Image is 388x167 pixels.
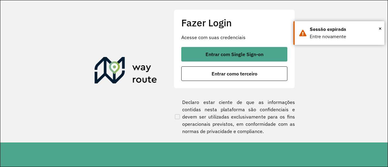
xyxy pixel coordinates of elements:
label: Declaro estar ciente de que as informações contidas nesta plataforma são confidenciais e devem se... [174,99,295,135]
span: Entrar com Single Sign-on [206,52,263,57]
span: Entrar como terceiro [212,71,257,76]
button: button [181,66,287,81]
div: Entre novamente [310,33,380,40]
button: button [181,47,287,62]
div: Sessão expirada [310,26,380,33]
span: × [379,24,382,33]
h2: Fazer Login [181,17,287,28]
img: Roteirizador AmbevTech [95,57,157,86]
button: Close [379,24,382,33]
p: Acesse com suas credenciais [181,34,287,41]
